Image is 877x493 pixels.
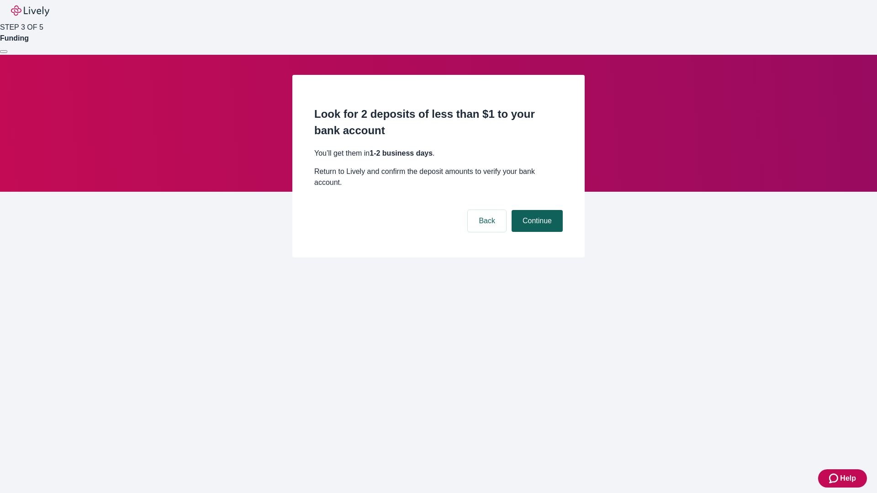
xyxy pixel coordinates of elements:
strong: 1-2 business days [370,149,433,157]
h2: Look for 2 deposits of less than $1 to your bank account [314,106,563,139]
p: You’ll get them in . [314,148,563,159]
img: Lively [11,5,49,16]
button: Zendesk support iconHelp [818,469,867,488]
button: Back [468,210,506,232]
button: Continue [512,210,563,232]
svg: Zendesk support icon [829,473,840,484]
p: Return to Lively and confirm the deposit amounts to verify your bank account. [314,166,563,188]
span: Help [840,473,856,484]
